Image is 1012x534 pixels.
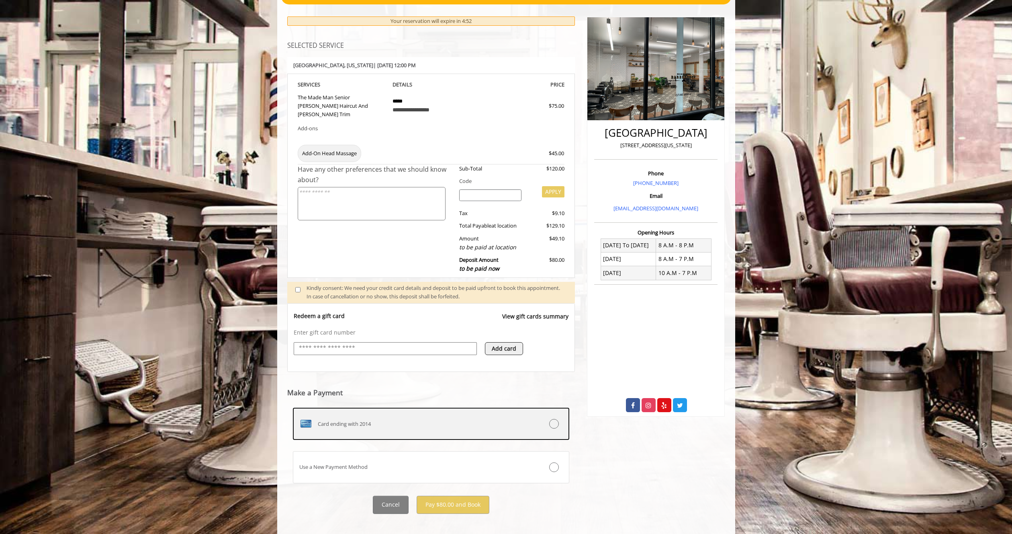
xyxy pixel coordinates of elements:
h3: Email [596,193,716,199]
button: Cancel [373,496,409,514]
th: DETAILS [386,80,476,89]
label: Use a New Payment Method [293,451,570,483]
div: Total Payable [453,222,527,230]
p: Redeem a gift card [294,312,345,320]
button: Pay $80.00 and Book [417,496,489,514]
label: Make a Payment [287,389,343,396]
td: 10 A.M - 7 P.M [656,266,711,280]
b: [GEOGRAPHIC_DATA] | [DATE] 12:00 PM [293,62,416,69]
div: Amount [453,234,527,252]
div: $75.00 [520,102,564,110]
span: Add-On Head Massage [298,145,361,162]
div: Your reservation will expire in 4:52 [287,16,575,26]
span: , [US_STATE] [344,62,373,69]
a: [PHONE_NUMBER] [633,179,679,187]
th: PRICE [476,80,565,89]
td: The Made Man Senior [PERSON_NAME] Haircut And [PERSON_NAME] Trim [298,89,387,120]
td: Add-ons [298,120,387,141]
div: $45.00 [520,149,564,158]
div: $80.00 [527,256,564,273]
b: Deposit Amount [459,256,499,272]
p: [STREET_ADDRESS][US_STATE] [596,141,716,150]
a: [EMAIL_ADDRESS][DOMAIN_NAME] [613,205,698,212]
button: APPLY [542,186,564,197]
span: at location [491,222,517,229]
h3: SELECTED SERVICE [287,42,575,49]
td: [DATE] To [DATE] [601,238,656,252]
div: Have any other preferences that we should know about? [298,164,454,185]
div: Sub-Total [453,164,527,173]
a: View gift cards summary [502,312,568,329]
button: Add card [485,342,523,355]
div: $129.10 [527,222,564,230]
h3: Opening Hours [594,230,718,235]
div: Kindly consent: We need your credit card details and deposit to be paid upfront to book this appo... [307,284,567,301]
span: to be paid now [459,265,499,272]
td: 8 A.M - 7 P.M [656,252,711,266]
div: $120.00 [527,164,564,173]
h3: Phone [596,170,716,176]
span: Card ending with 2014 [318,420,371,428]
td: [DATE] [601,266,656,280]
td: 8 A.M - 8 P.M [656,238,711,252]
div: $49.10 [527,234,564,252]
div: Tax [453,209,527,218]
th: SERVICE [298,80,387,89]
h2: [GEOGRAPHIC_DATA] [596,127,716,139]
div: Code [453,177,564,185]
p: Enter gift card number [294,329,569,337]
td: [DATE] [601,252,656,266]
img: AMEX [299,417,312,430]
div: Use a New Payment Method [293,463,523,471]
span: S [317,81,320,88]
div: $9.10 [527,209,564,218]
div: to be paid at location [459,243,521,252]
